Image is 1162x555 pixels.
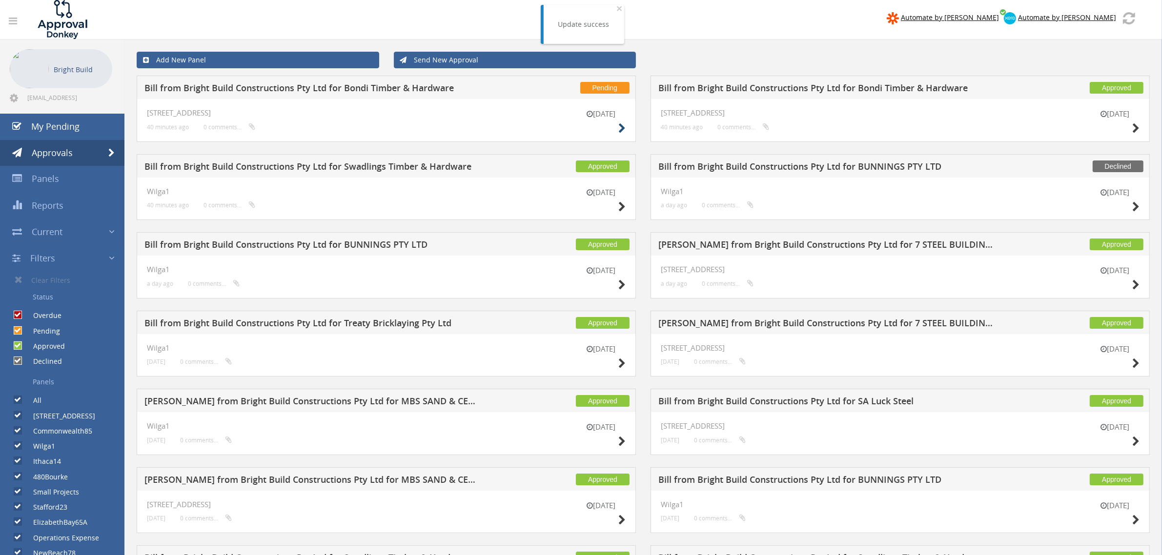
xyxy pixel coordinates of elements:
[144,83,483,96] h5: Bill from Bright Build Constructions Pty Ltd for Bondi Timber & Hardware
[147,344,626,352] h4: Wilga1
[661,201,687,209] small: a day ago
[147,265,626,274] h4: Wilga1
[577,265,626,276] small: [DATE]
[7,289,124,305] a: Status
[661,500,1140,509] h4: Wilga1
[577,500,626,511] small: [DATE]
[147,109,626,117] h4: [STREET_ADDRESS]
[23,341,65,351] label: Approved
[1091,500,1140,511] small: [DATE]
[1123,12,1135,24] img: refresh.png
[1090,82,1143,94] span: Approved
[1091,109,1140,119] small: [DATE]
[188,280,240,287] small: 0 comments...
[577,344,626,354] small: [DATE]
[54,63,107,76] p: Bright Build
[31,120,80,132] span: My Pending
[1091,422,1140,432] small: [DATE]
[23,502,67,512] label: Stafford23
[204,123,255,131] small: 0 comments...
[576,474,630,485] span: Approved
[394,52,636,68] a: Send New Approval
[7,374,124,390] a: Panels
[1091,265,1140,276] small: [DATE]
[144,396,483,409] h5: [PERSON_NAME] from Bright Build Constructions Pty Ltd for MBS SAND & CEMENT
[23,441,55,451] label: Wilga1
[1091,187,1140,198] small: [DATE]
[661,109,1140,117] h4: [STREET_ADDRESS]
[576,317,630,329] span: Approved
[658,396,997,409] h5: Bill from Bright Build Constructions Pty Ltd for SA Luck Steel
[137,52,379,68] a: Add New Panel
[23,426,92,436] label: Commonwealth85
[180,358,232,365] small: 0 comments...
[144,475,483,487] h5: [PERSON_NAME] from Bright Build Constructions Pty Ltd for MBS SAND & CEMENT
[147,201,189,209] small: 40 minutes ago
[204,201,255,209] small: 0 comments...
[144,240,483,252] h5: Bill from Bright Build Constructions Pty Ltd for BUNNINGS PTY LTD
[658,318,997,331] h5: [PERSON_NAME] from Bright Build Constructions Pty Ltd for 7 STEEL BUILDING SOLUTIONS
[661,422,1140,430] h4: [STREET_ADDRESS]
[147,187,626,196] h4: Wilga1
[658,83,997,96] h5: Bill from Bright Build Constructions Pty Ltd for Bondi Timber & Hardware
[661,358,679,365] small: [DATE]
[702,280,754,287] small: 0 comments...
[1091,344,1140,354] small: [DATE]
[23,533,99,543] label: Operations Expense
[577,109,626,119] small: [DATE]
[147,358,165,365] small: [DATE]
[23,311,61,320] label: Overdue
[32,226,62,238] span: Current
[577,422,626,432] small: [DATE]
[661,344,1140,352] h4: [STREET_ADDRESS]
[558,20,610,29] div: Update success
[1018,13,1116,22] span: Automate by [PERSON_NAME]
[661,187,1140,196] h4: Wilga1
[661,515,679,522] small: [DATE]
[147,280,173,287] small: a day ago
[717,123,769,131] small: 0 comments...
[1004,12,1016,24] img: xero-logo.png
[576,160,630,172] span: Approved
[23,487,79,497] label: Small Projects
[694,358,746,365] small: 0 comments...
[23,396,41,405] label: All
[32,173,59,184] span: Panels
[661,123,703,131] small: 40 minutes ago
[887,12,899,24] img: zapier-logomark.png
[147,436,165,444] small: [DATE]
[144,162,483,174] h5: Bill from Bright Build Constructions Pty Ltd for Swadlings Timber & Hardware
[30,252,55,264] span: Filters
[23,326,60,336] label: Pending
[661,265,1140,274] h4: [STREET_ADDRESS]
[147,515,165,522] small: [DATE]
[580,82,630,94] span: Pending
[694,436,746,444] small: 0 comments...
[1090,395,1143,407] span: Approved
[23,456,61,466] label: Ithaca14
[617,1,623,15] span: ×
[694,515,746,522] small: 0 comments...
[1090,474,1143,485] span: Approved
[658,475,997,487] h5: Bill from Bright Build Constructions Pty Ltd for BUNNINGS PTY LTD
[658,162,997,174] h5: Bill from Bright Build Constructions Pty Ltd for BUNNINGS PTY LTD
[147,500,626,509] h4: [STREET_ADDRESS]
[1093,160,1143,172] span: Declined
[1090,238,1143,250] span: Approved
[661,436,679,444] small: [DATE]
[147,123,189,131] small: 40 minutes ago
[32,199,63,211] span: Reports
[180,436,232,444] small: 0 comments...
[702,201,754,209] small: 0 comments...
[32,147,73,159] span: Approvals
[23,357,62,366] label: Declined
[27,94,110,101] span: [EMAIL_ADDRESS][DOMAIN_NAME]
[23,472,68,482] label: 480Bourke
[576,395,630,407] span: Approved
[144,318,483,331] h5: Bill from Bright Build Constructions Pty Ltd for Treaty Bricklaying Pty Ltd
[23,411,95,421] label: [STREET_ADDRESS]
[901,13,999,22] span: Automate by [PERSON_NAME]
[576,238,630,250] span: Approved
[7,271,124,289] a: Clear Filters
[658,240,997,252] h5: [PERSON_NAME] from Bright Build Constructions Pty Ltd for 7 STEEL BUILDING SOLUTIONS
